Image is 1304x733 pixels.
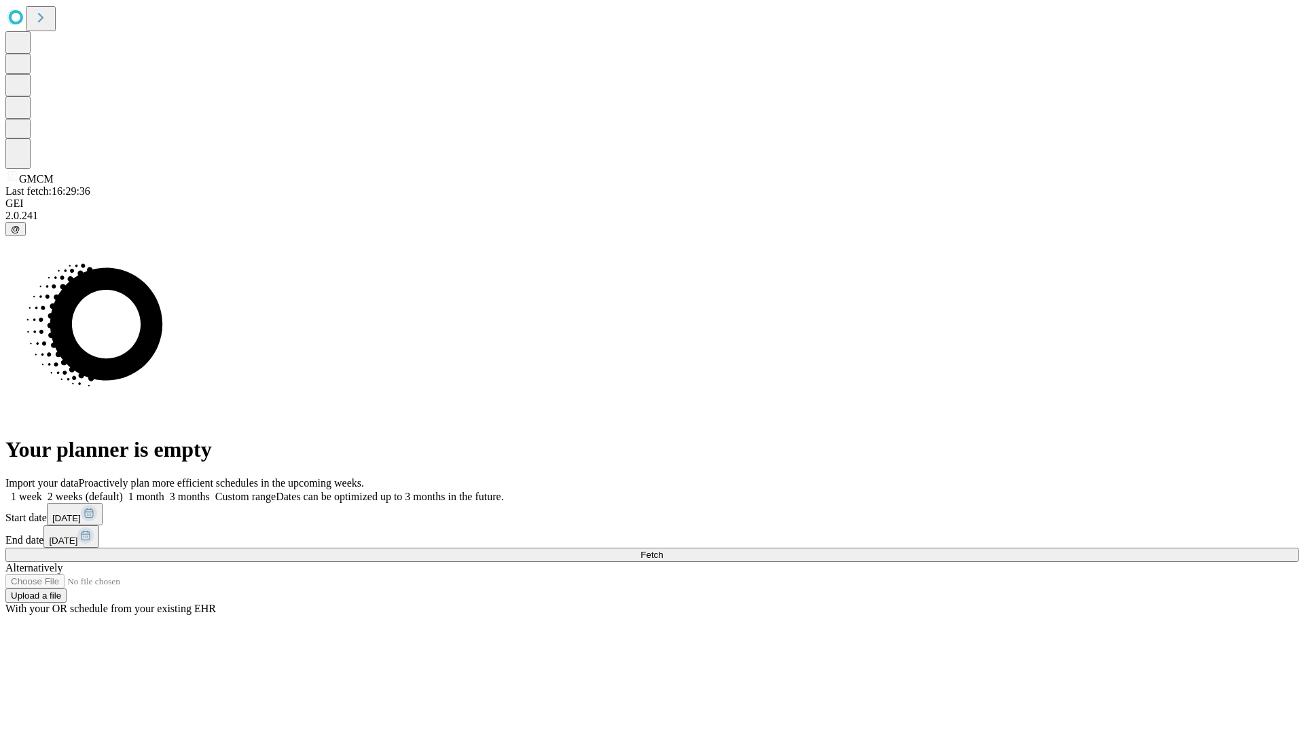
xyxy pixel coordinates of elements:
[5,185,90,197] span: Last fetch: 16:29:36
[5,198,1299,210] div: GEI
[48,491,123,502] span: 2 weeks (default)
[5,588,67,603] button: Upload a file
[640,550,663,560] span: Fetch
[49,535,77,546] span: [DATE]
[215,491,276,502] span: Custom range
[5,548,1299,562] button: Fetch
[79,477,364,489] span: Proactively plan more efficient schedules in the upcoming weeks.
[11,491,42,502] span: 1 week
[5,222,26,236] button: @
[43,525,99,548] button: [DATE]
[5,603,216,614] span: With your OR schedule from your existing EHR
[5,437,1299,462] h1: Your planner is empty
[5,525,1299,548] div: End date
[19,173,54,185] span: GMCM
[128,491,164,502] span: 1 month
[5,210,1299,222] div: 2.0.241
[170,491,210,502] span: 3 months
[276,491,503,502] span: Dates can be optimized up to 3 months in the future.
[11,224,20,234] span: @
[52,513,81,523] span: [DATE]
[5,503,1299,525] div: Start date
[5,477,79,489] span: Import your data
[47,503,103,525] button: [DATE]
[5,562,62,574] span: Alternatively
